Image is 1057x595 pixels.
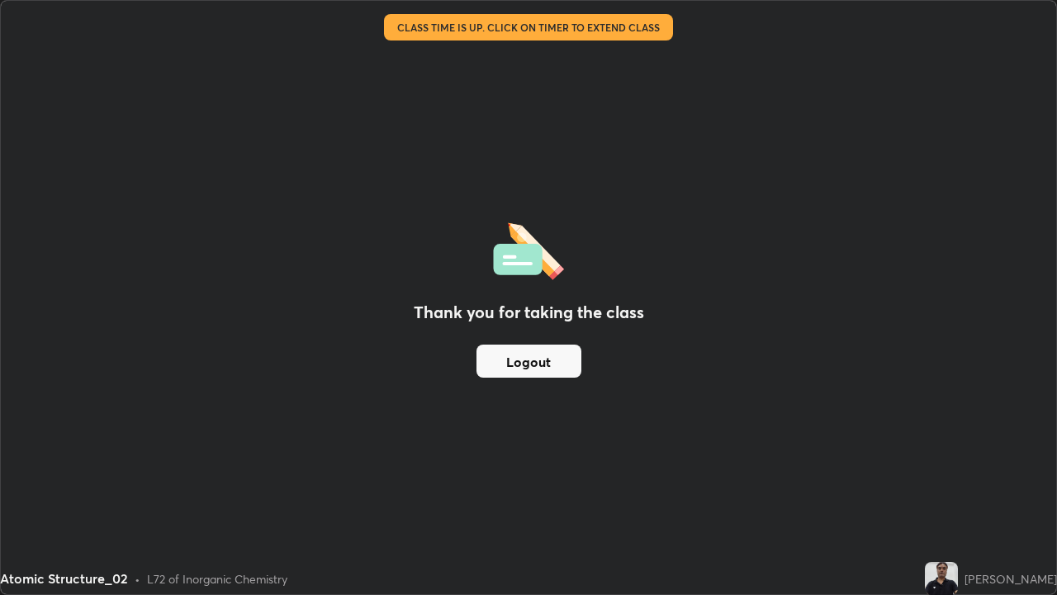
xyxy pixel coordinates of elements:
div: [PERSON_NAME] [965,570,1057,588]
img: offlineFeedback.1438e8b3.svg [493,217,564,280]
img: 2746b4ae3dd242b0847139de884b18c5.jpg [925,562,958,595]
div: • [135,570,140,588]
button: Logout [476,345,581,378]
h2: Thank you for taking the class [414,300,644,325]
div: L72 of Inorganic Chemistry [147,570,287,588]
